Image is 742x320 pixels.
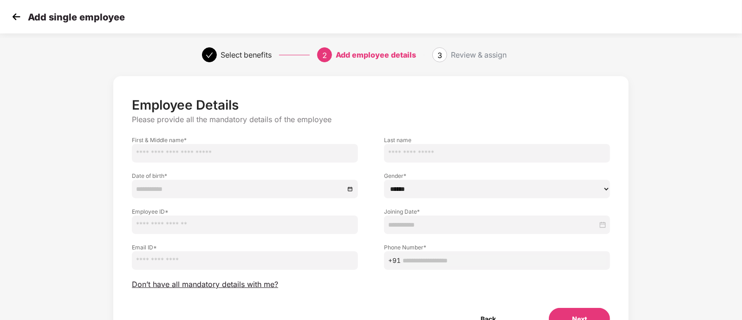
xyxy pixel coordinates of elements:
[132,172,358,180] label: Date of birth
[221,47,272,62] div: Select benefits
[336,47,416,62] div: Add employee details
[206,52,213,59] span: check
[384,136,610,144] label: Last name
[451,47,507,62] div: Review & assign
[132,208,358,216] label: Employee ID
[132,97,610,113] p: Employee Details
[384,172,610,180] label: Gender
[132,280,278,289] span: Don’t have all mandatory details with me?
[437,51,442,60] span: 3
[9,10,23,24] img: svg+xml;base64,PHN2ZyB4bWxucz0iaHR0cDovL3d3dy53My5vcmcvMjAwMC9zdmciIHdpZHRoPSIzMCIgaGVpZ2h0PSIzMC...
[132,136,358,144] label: First & Middle name
[132,243,358,251] label: Email ID
[132,115,610,124] p: Please provide all the mandatory details of the employee
[322,51,327,60] span: 2
[384,243,610,251] label: Phone Number
[388,255,401,266] span: +91
[28,12,125,23] p: Add single employee
[384,208,610,216] label: Joining Date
